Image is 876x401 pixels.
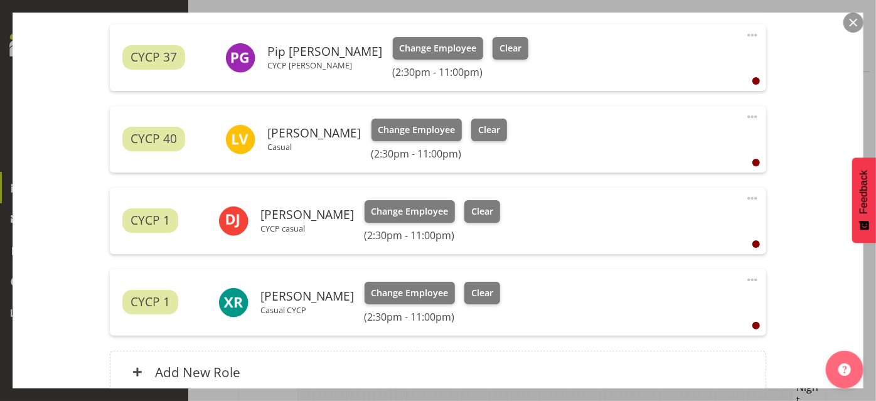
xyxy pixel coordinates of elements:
[155,364,240,380] h6: Add New Role
[393,37,484,60] button: Change Employee
[261,305,355,315] p: Casual CYCP
[365,229,500,242] h6: (2:30pm - 11:00pm)
[218,206,248,236] img: danielle-jeffery11296.jpg
[371,286,448,300] span: Change Employee
[261,208,355,222] h6: [PERSON_NAME]
[365,311,500,323] h6: (2:30pm - 11:00pm)
[365,200,456,223] button: Change Employee
[261,223,355,233] p: CYCP casual
[378,123,455,137] span: Change Employee
[371,119,462,141] button: Change Employee
[752,77,760,85] div: User is clocked out
[471,286,493,300] span: Clear
[752,159,760,166] div: User is clocked out
[499,41,521,55] span: Clear
[838,363,851,376] img: help-xxl-2.png
[131,130,177,148] span: CYCP 40
[471,205,493,218] span: Clear
[858,170,870,214] span: Feedback
[371,205,448,218] span: Change Employee
[464,282,500,304] button: Clear
[464,200,500,223] button: Clear
[478,123,500,137] span: Clear
[131,48,177,67] span: CYCP 37
[268,142,361,152] p: Casual
[493,37,528,60] button: Clear
[261,289,355,303] h6: [PERSON_NAME]
[131,293,170,311] span: CYCP 1
[399,41,476,55] span: Change Employee
[752,240,760,248] div: User is clocked out
[752,322,760,329] div: User is clocked out
[218,287,248,318] img: xaia-reddy11179.jpg
[225,43,255,73] img: philippa-grace11628.jpg
[471,119,507,141] button: Clear
[131,211,170,230] span: CYCP 1
[393,66,528,78] h6: (2:30pm - 11:00pm)
[365,282,456,304] button: Change Employee
[268,126,361,140] h6: [PERSON_NAME]
[371,147,507,160] h6: (2:30pm - 11:00pm)
[852,158,876,243] button: Feedback - Show survey
[268,60,383,70] p: CYCP [PERSON_NAME]
[268,45,383,58] h6: Pip [PERSON_NAME]
[225,124,255,154] img: lynne-veal6958.jpg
